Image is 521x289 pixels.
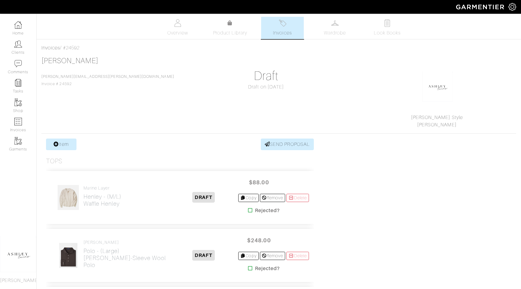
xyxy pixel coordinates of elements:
h2: Polo - (Large) [PERSON_NAME]-Sleeve Wool Polo [83,247,169,269]
span: Invoices [273,29,292,37]
span: DRAFT [192,250,214,261]
span: $248.00 [241,234,277,247]
h4: Marine Layer [83,186,122,191]
img: dashboard-icon-dbcd8f5a0b271acd01030246c82b418ddd0df26cd7fceb0bd07c9910d44c42f6.png [14,21,22,29]
img: garmentier-logo-header-white-b43fb05a5012e4ada735d5af1a66efaba907eab6374d6393d1fbf88cb4ef424d.png [453,2,509,12]
img: todo-9ac3debb85659649dc8f770b8b6100bb5dab4b48dedcbae339e5042a72dfd3cc.svg [384,19,391,27]
a: Item [46,139,76,150]
img: wardrobe-487a4870c1b7c33e795ec22d11cfc2ed9d08956e64fb3008fe2437562e282088.svg [331,19,339,27]
img: orders-27d20c2124de7fd6de4e0e44c1d41de31381a507db9b33961299e4e07d508b8c.svg [279,19,286,27]
img: reminder-icon-8004d30b9f0a5d33ae49ab947aed9ed385cf756f9e5892f1edd6e32f2345188e.png [14,79,22,87]
a: Invoices [41,45,60,51]
img: orders-icon-0abe47150d42831381b5fb84f609e132dff9fe21cb692f30cb5eec754e2cba89.png [14,118,22,125]
img: comment-icon-a0a6a9ef722e966f86d9cbdc48e553b5cf19dbc54f86b18d962a5391bc8f6eb6.png [14,60,22,67]
a: Product Library [209,20,251,37]
h2: Henley - (M/L) Waffle Henley [83,193,122,207]
a: Look Books [366,17,409,39]
a: Invoices [261,17,304,39]
strong: Rejected? [255,207,280,214]
img: aWfSm2vSDSiFkbCUcD3qrYVi [57,185,79,210]
div: Draft on [DATE] [192,83,341,91]
h3: Tops [46,157,62,165]
h1: Draft [192,69,341,83]
img: f5wMxJorzSzyAX5TTJvk7Ec8 [59,243,78,268]
span: Product Library [213,29,247,37]
img: gear-icon-white-bd11855cb880d31180b6d7d6211b90ccbf57a29d726f0c71d8c61bd08dd39cc2.png [509,3,516,11]
a: [PERSON_NAME][EMAIL_ADDRESS][PERSON_NAME][DOMAIN_NAME] [41,74,174,79]
a: Marine Layer Henley - (M/L)Waffle Henley [83,186,122,207]
a: Remove [260,252,285,260]
div: / #24592 [41,44,516,52]
a: [PERSON_NAME] Polo - (Large)[PERSON_NAME]-Sleeve Wool Polo [83,240,169,269]
img: basicinfo-40fd8af6dae0f16599ec9e87c0ef1c0a1fdea2edbe929e3d69a839185d80c458.svg [174,19,182,27]
a: Delete [286,252,309,260]
h4: [PERSON_NAME] [83,240,169,245]
a: [PERSON_NAME] Style [411,115,463,120]
a: Overview [156,17,199,39]
span: $88.00 [241,176,277,189]
img: garments-icon-b7da505a4dc4fd61783c78ac3ca0ef83fa9d6f193b1c9dc38574b1d14d53ca28.png [14,99,22,106]
a: [PERSON_NAME] [41,57,98,65]
span: Wardrobe [324,29,346,37]
strong: Rejected? [255,265,280,272]
span: Look Books [374,29,401,37]
a: SEND PROPOSAL [261,139,314,150]
span: Overview [167,29,188,37]
a: Copy [238,194,259,202]
img: okhkJxsQsug8ErY7G9ypRsDh.png [422,71,453,102]
span: DRAFT [192,192,214,203]
img: garments-icon-b7da505a4dc4fd61783c78ac3ca0ef83fa9d6f193b1c9dc38574b1d14d53ca28.png [14,137,22,145]
a: Delete [286,194,309,202]
img: clients-icon-6bae9207a08558b7cb47a8932f037763ab4055f8c8b6bfacd5dc20c3e0201464.png [14,40,22,48]
span: Invoice # 24592 [41,74,174,86]
a: Copy [238,252,259,260]
a: [PERSON_NAME] [417,122,457,128]
a: Remove [260,194,285,202]
a: Wardrobe [314,17,356,39]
